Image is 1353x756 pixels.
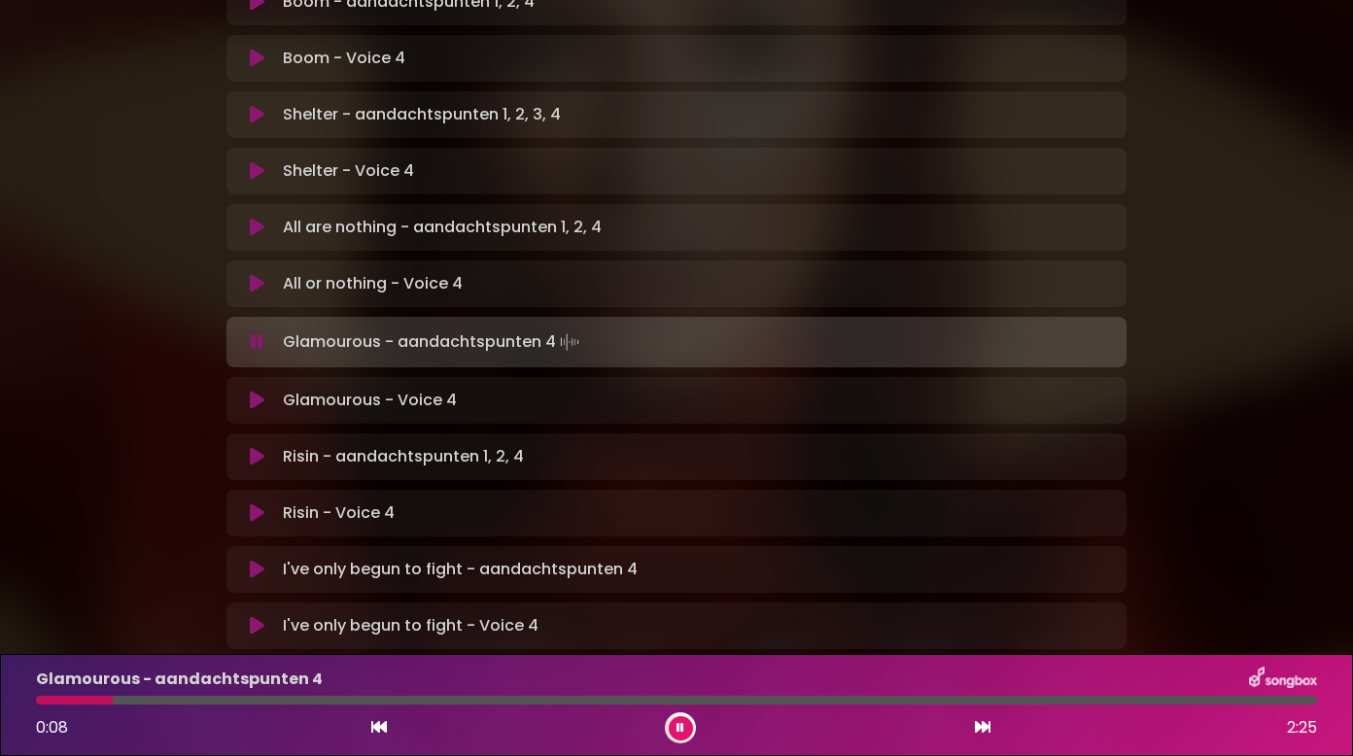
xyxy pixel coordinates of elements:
img: songbox-logo-white.png [1249,667,1317,692]
span: 2:25 [1287,716,1317,739]
p: Risin - aandachtspunten 1, 2, 4 [283,445,524,468]
p: Shelter - Voice 4 [283,159,414,183]
p: Risin - Voice 4 [283,501,395,525]
p: I've only begun to fight - Voice 4 [283,614,538,637]
p: Glamourous - aandachtspunten 4 [36,668,323,691]
p: All are nothing - aandachtspunten 1, 2, 4 [283,216,602,239]
img: waveform4.gif [556,328,583,356]
p: Boom - Voice 4 [283,47,405,70]
p: Glamourous - aandachtspunten 4 [283,328,583,356]
span: 0:08 [36,716,68,739]
p: All or nothing - Voice 4 [283,272,463,295]
p: Shelter - aandachtspunten 1, 2, 3, 4 [283,103,561,126]
p: I've only begun to fight - aandachtspunten 4 [283,558,638,581]
p: Glamourous - Voice 4 [283,389,457,412]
